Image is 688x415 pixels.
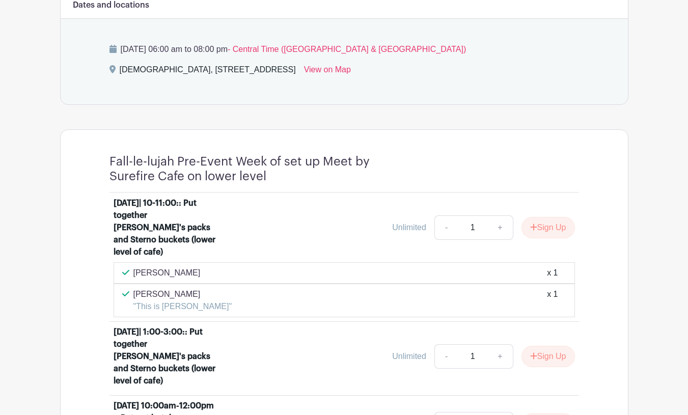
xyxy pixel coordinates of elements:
[228,45,466,53] span: - Central Time ([GEOGRAPHIC_DATA] & [GEOGRAPHIC_DATA])
[487,215,513,240] a: +
[392,350,426,363] div: Unlimited
[114,197,217,258] div: [DATE]| 10-11:00:: Put together [PERSON_NAME]'s packs and Sterno buckets (lower level of cafe)
[521,346,575,367] button: Sign Up
[547,288,558,313] div: x 1
[114,326,217,387] div: [DATE]| 1:00-3:00:: Put together [PERSON_NAME]'s packs and Sterno buckets (lower level of cafe)
[304,64,351,80] a: View on Map
[120,64,296,80] div: [DEMOGRAPHIC_DATA], [STREET_ADDRESS]
[109,154,390,184] h4: Fall-le-lujah Pre-Event Week of set up Meet by Surefire Cafe on lower level
[73,1,149,10] h6: Dates and locations
[487,344,513,369] a: +
[109,43,579,56] p: [DATE] 06:00 am to 08:00 pm
[133,288,232,300] p: [PERSON_NAME]
[133,300,232,313] p: "This is [PERSON_NAME]"
[521,217,575,238] button: Sign Up
[547,267,558,279] div: x 1
[434,215,458,240] a: -
[133,267,201,279] p: [PERSON_NAME]
[392,222,426,234] div: Unlimited
[434,344,458,369] a: -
